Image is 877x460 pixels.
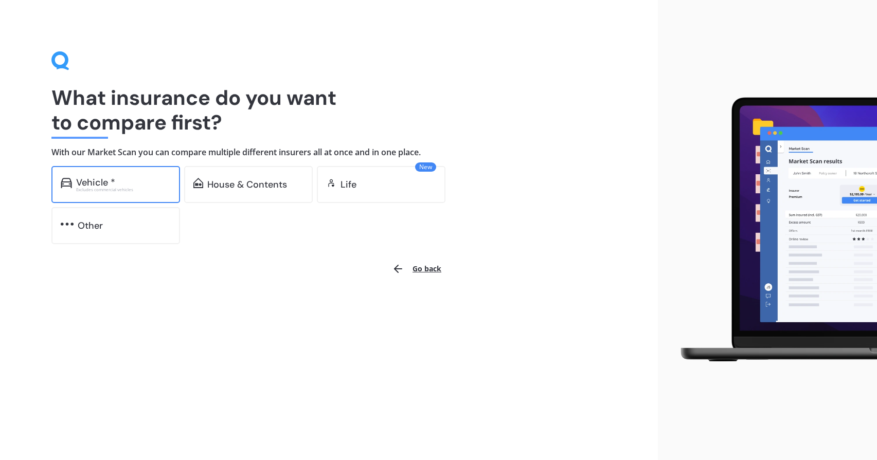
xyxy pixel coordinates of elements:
img: laptop.webp [666,91,877,369]
div: Life [341,179,356,190]
div: House & Contents [207,179,287,190]
img: other.81dba5aafe580aa69f38.svg [61,219,74,229]
img: life.f720d6a2d7cdcd3ad642.svg [326,178,336,188]
h4: With our Market Scan you can compare multiple different insurers all at once and in one place. [51,147,606,158]
img: car.f15378c7a67c060ca3f3.svg [61,178,72,188]
div: Excludes commercial vehicles [76,188,171,192]
div: Other [78,220,103,231]
h1: What insurance do you want to compare first? [51,85,606,135]
span: New [415,162,436,172]
img: home-and-contents.b802091223b8502ef2dd.svg [193,178,203,188]
button: Go back [386,256,448,281]
div: Vehicle * [76,177,115,188]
